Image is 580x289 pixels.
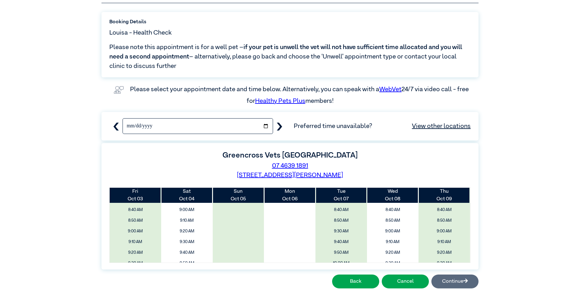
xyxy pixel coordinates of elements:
span: 8:40 AM [421,205,468,214]
th: Oct 07 [315,188,367,203]
span: 9:30 AM [421,259,468,268]
a: [STREET_ADDRESS][PERSON_NAME] [237,172,343,178]
span: Please note this appointment is for a well pet – – alternatively, please go back and choose the ‘... [109,42,471,71]
span: 9:10 AM [421,237,468,247]
span: 9:20 AM [163,227,211,236]
label: Booking Details [109,18,471,26]
span: 9:50 AM [163,259,211,268]
th: Oct 03 [110,188,161,203]
span: 9:20 AM [421,248,468,257]
span: 9:00 AM [369,227,416,236]
span: 9:30 AM [163,237,211,247]
th: Oct 05 [213,188,264,203]
span: 8:50 AM [112,216,159,225]
th: Oct 04 [161,188,213,203]
span: 9:30 AM [318,227,365,236]
th: Oct 09 [419,188,470,203]
span: 8:40 AM [318,205,365,214]
th: Oct 08 [367,188,419,203]
span: 9:00 AM [163,205,211,214]
span: 9:40 AM [318,237,365,247]
span: 9:50 AM [318,248,365,257]
span: 10:00 AM [318,259,365,268]
img: vet [111,84,126,96]
span: 9:10 AM [163,216,211,225]
span: 9:30 AM [112,259,159,268]
label: Greencross Vets [GEOGRAPHIC_DATA] [222,152,358,159]
span: 9:10 AM [369,237,416,247]
span: 8:50 AM [369,216,416,225]
span: 9:20 AM [112,248,159,257]
a: Healthy Pets Plus [255,98,305,104]
label: Please select your appointment date and time below. Alternatively, you can speak with a 24/7 via ... [130,86,470,104]
span: Louisa - Health Check [109,28,172,37]
span: 8:50 AM [421,216,468,225]
a: 07 4639 1891 [272,163,308,169]
a: WebVet [379,86,402,92]
a: View other locations [412,121,471,131]
span: 8:50 AM [318,216,365,225]
span: 8:40 AM [369,205,416,214]
span: 9:00 AM [112,227,159,236]
span: 9:30 AM [369,259,416,268]
button: Back [332,275,379,288]
span: Preferred time unavailable? [294,121,471,131]
button: Cancel [382,275,429,288]
span: 9:00 AM [421,227,468,236]
span: 9:10 AM [112,237,159,247]
span: if your pet is unwell the vet will not have sufficient time allocated and you will need a second ... [109,44,462,60]
span: 8:40 AM [112,205,159,214]
span: 9:40 AM [163,248,211,257]
span: 9:20 AM [369,248,416,257]
th: Oct 06 [264,188,315,203]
